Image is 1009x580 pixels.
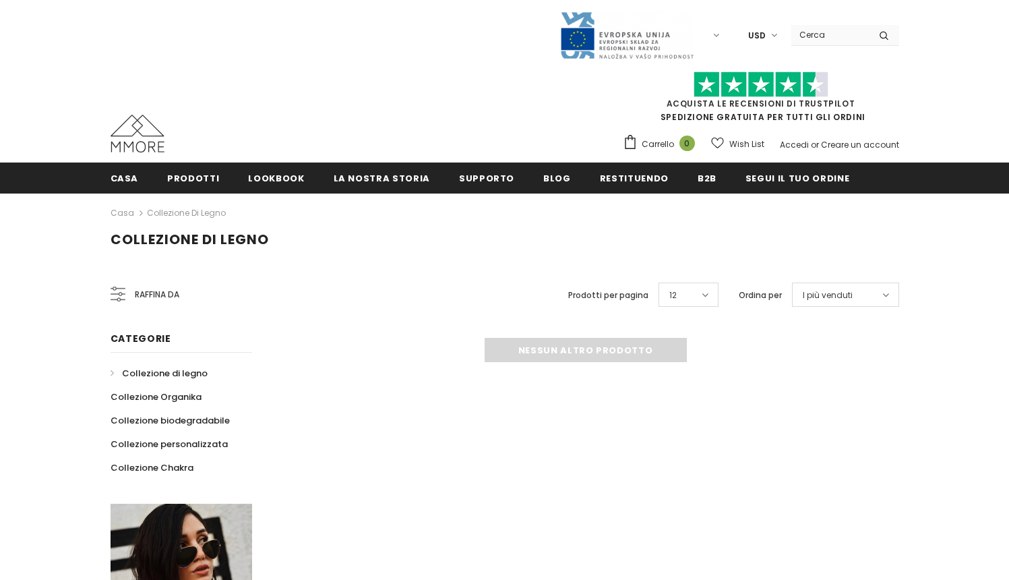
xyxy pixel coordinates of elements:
[459,163,514,193] a: supporto
[111,461,193,474] span: Collezione Chakra
[111,172,139,185] span: Casa
[111,332,171,345] span: Categorie
[543,172,571,185] span: Blog
[111,432,228,456] a: Collezione personalizzata
[791,25,869,45] input: Search Site
[334,172,430,185] span: La nostra storia
[745,163,849,193] a: Segui il tuo ordine
[623,134,702,154] a: Carrello 0
[111,438,228,451] span: Collezione personalizzata
[111,456,193,480] a: Collezione Chakra
[111,163,139,193] a: Casa
[803,289,853,302] span: I più venduti
[811,139,819,150] span: or
[147,207,226,219] a: Collezione di legno
[111,414,230,427] span: Collezione biodegradabile
[748,29,766,42] span: USD
[111,361,208,385] a: Collezione di legno
[600,172,669,185] span: Restituendo
[559,29,694,40] a: Javni Razpis
[111,390,202,403] span: Collezione Organika
[559,11,694,60] img: Javni Razpis
[821,139,899,150] a: Creare un account
[739,289,782,302] label: Ordina per
[111,385,202,409] a: Collezione Organika
[543,163,571,193] a: Blog
[667,98,855,109] a: Acquista le recensioni di TrustPilot
[711,132,764,156] a: Wish List
[600,163,669,193] a: Restituendo
[111,115,164,152] img: Casi MMORE
[745,172,849,185] span: Segui il tuo ordine
[248,172,304,185] span: Lookbook
[248,163,304,193] a: Lookbook
[623,78,899,123] span: SPEDIZIONE GRATUITA PER TUTTI GLI ORDINI
[111,205,134,221] a: Casa
[698,172,716,185] span: B2B
[167,172,219,185] span: Prodotti
[111,409,230,432] a: Collezione biodegradabile
[135,287,179,302] span: Raffina da
[694,71,828,98] img: Fidati di Pilot Stars
[669,289,677,302] span: 12
[568,289,648,302] label: Prodotti per pagina
[334,163,430,193] a: La nostra storia
[642,138,674,151] span: Carrello
[679,136,695,151] span: 0
[780,139,809,150] a: Accedi
[698,163,716,193] a: B2B
[167,163,219,193] a: Prodotti
[459,172,514,185] span: supporto
[122,367,208,380] span: Collezione di legno
[111,230,269,249] span: Collezione di legno
[729,138,764,151] span: Wish List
